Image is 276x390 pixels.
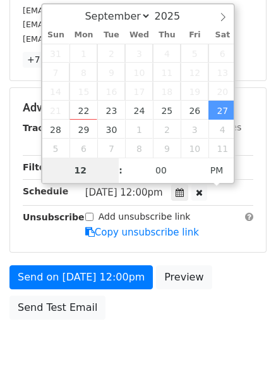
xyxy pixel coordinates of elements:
a: Send Test Email [9,296,105,320]
span: September 4, 2025 [153,44,181,63]
span: October 5, 2025 [42,139,70,158]
label: Add unsubscribe link [99,210,191,223]
strong: Filters [23,162,55,172]
small: [EMAIL_ADDRESS][DOMAIN_NAME] [23,20,164,29]
span: October 8, 2025 [125,139,153,158]
span: September 5, 2025 [181,44,208,63]
h5: Advanced [23,101,253,115]
span: Mon [69,31,97,39]
span: September 20, 2025 [208,82,236,101]
span: Fri [181,31,208,39]
span: October 4, 2025 [208,120,236,139]
input: Year [151,10,196,22]
span: October 6, 2025 [69,139,97,158]
strong: Unsubscribe [23,212,85,222]
span: September 13, 2025 [208,63,236,82]
span: Tue [97,31,125,39]
span: September 29, 2025 [69,120,97,139]
span: September 19, 2025 [181,82,208,101]
span: September 7, 2025 [42,63,70,82]
span: September 18, 2025 [153,82,181,101]
span: Sun [42,31,70,39]
strong: Tracking [23,123,65,133]
span: August 31, 2025 [42,44,70,63]
span: September 17, 2025 [125,82,153,101]
input: Minute [123,158,200,183]
strong: Schedule [23,186,68,196]
span: [DATE] 12:00pm [85,187,163,198]
span: October 10, 2025 [181,139,208,158]
span: September 6, 2025 [208,44,236,63]
a: +7 more [23,52,70,68]
span: October 2, 2025 [153,120,181,139]
span: Sat [208,31,236,39]
span: October 3, 2025 [181,120,208,139]
span: October 7, 2025 [97,139,125,158]
span: September 16, 2025 [97,82,125,101]
span: : [119,158,123,183]
span: September 12, 2025 [181,63,208,82]
span: September 25, 2025 [153,101,181,120]
span: September 10, 2025 [125,63,153,82]
span: September 22, 2025 [69,101,97,120]
span: September 3, 2025 [125,44,153,63]
span: September 14, 2025 [42,82,70,101]
span: Thu [153,31,181,39]
span: Click to toggle [200,158,234,183]
span: October 9, 2025 [153,139,181,158]
span: September 15, 2025 [69,82,97,101]
a: Preview [156,265,212,289]
small: [EMAIL_ADDRESS][DOMAIN_NAME] [23,6,164,15]
span: September 24, 2025 [125,101,153,120]
span: September 8, 2025 [69,63,97,82]
span: September 21, 2025 [42,101,70,120]
span: September 1, 2025 [69,44,97,63]
a: Copy unsubscribe link [85,227,199,238]
span: September 23, 2025 [97,101,125,120]
span: September 28, 2025 [42,120,70,139]
span: Wed [125,31,153,39]
iframe: Chat Widget [213,329,276,390]
span: September 9, 2025 [97,63,125,82]
input: Hour [42,158,119,183]
span: September 11, 2025 [153,63,181,82]
small: [EMAIL_ADDRESS][DOMAIN_NAME] [23,34,164,44]
span: September 27, 2025 [208,101,236,120]
span: September 26, 2025 [181,101,208,120]
a: Send on [DATE] 12:00pm [9,265,153,289]
span: October 11, 2025 [208,139,236,158]
span: September 2, 2025 [97,44,125,63]
span: September 30, 2025 [97,120,125,139]
span: October 1, 2025 [125,120,153,139]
